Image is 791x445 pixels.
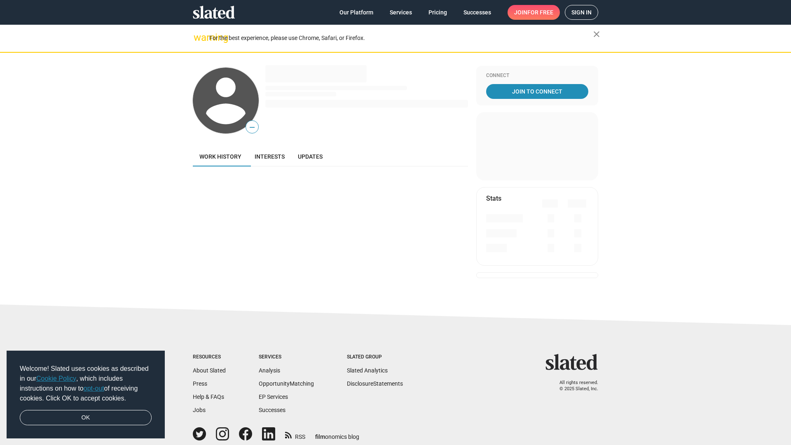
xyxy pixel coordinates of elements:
[551,380,598,392] p: All rights reserved. © 2025 Slated, Inc.
[486,194,501,203] mat-card-title: Stats
[193,354,226,361] div: Resources
[463,5,491,20] span: Successes
[246,122,258,133] span: —
[7,351,165,439] div: cookieconsent
[255,153,285,160] span: Interests
[457,5,498,20] a: Successes
[390,5,412,20] span: Services
[259,407,286,413] a: Successes
[193,380,207,387] a: Press
[422,5,454,20] a: Pricing
[291,147,329,166] a: Updates
[193,393,224,400] a: Help & FAQs
[333,5,380,20] a: Our Platform
[339,5,373,20] span: Our Platform
[84,385,104,392] a: opt-out
[571,5,592,19] span: Sign in
[259,367,280,374] a: Analysis
[248,147,291,166] a: Interests
[193,407,206,413] a: Jobs
[347,380,403,387] a: DisclosureStatements
[209,33,593,44] div: For the best experience, please use Chrome, Safari, or Firefox.
[193,147,248,166] a: Work history
[259,393,288,400] a: EP Services
[20,410,152,426] a: dismiss cookie message
[199,153,241,160] span: Work history
[259,380,314,387] a: OpportunityMatching
[20,364,152,403] span: Welcome! Slated uses cookies as described in our , which includes instructions on how to of recei...
[486,84,588,99] a: Join To Connect
[565,5,598,20] a: Sign in
[488,84,587,99] span: Join To Connect
[259,354,314,361] div: Services
[514,5,553,20] span: Join
[194,33,204,42] mat-icon: warning
[347,354,403,361] div: Slated Group
[592,29,601,39] mat-icon: close
[193,367,226,374] a: About Slated
[315,426,359,441] a: filmonomics blog
[315,433,325,440] span: film
[285,428,305,441] a: RSS
[383,5,419,20] a: Services
[298,153,323,160] span: Updates
[527,5,553,20] span: for free
[428,5,447,20] span: Pricing
[36,375,76,382] a: Cookie Policy
[508,5,560,20] a: Joinfor free
[347,367,388,374] a: Slated Analytics
[486,73,588,79] div: Connect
